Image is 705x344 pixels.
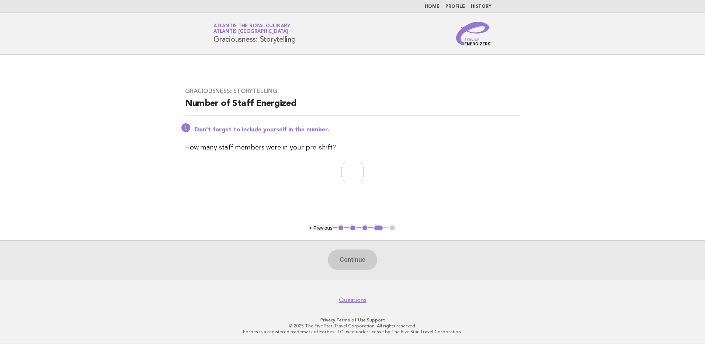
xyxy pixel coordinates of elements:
[339,296,367,304] a: Questions
[320,317,335,323] a: Privacy
[456,22,492,45] img: Service Energizers
[336,317,366,323] a: Terms of Use
[213,24,296,43] h1: Graciousness: Storytelling
[471,4,492,9] a: History
[445,4,465,9] a: Profile
[185,98,520,116] h2: Number of Staff Energized
[213,24,290,34] a: Atlantis the Royal CulinaryAtlantis [GEOGRAPHIC_DATA]
[367,317,385,323] a: Support
[337,224,345,232] button: 1
[361,224,369,232] button: 3
[185,142,520,153] p: How many staff members were in your pre-shift?
[213,30,288,34] span: Atlantis [GEOGRAPHIC_DATA]
[195,126,520,134] p: Don't forget to include yourself in the number.
[309,225,332,231] button: < Previous
[425,4,440,9] a: Home
[127,329,578,335] p: Forbes is a registered trademark of Forbes LLC used under license by The Five Star Travel Corpora...
[127,323,578,329] p: © 2025 The Five Star Travel Corporation. All rights reserved.
[373,224,384,232] button: 4
[127,317,578,323] p: · ·
[185,87,520,95] h3: Graciousness: Storytelling
[349,224,357,232] button: 2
